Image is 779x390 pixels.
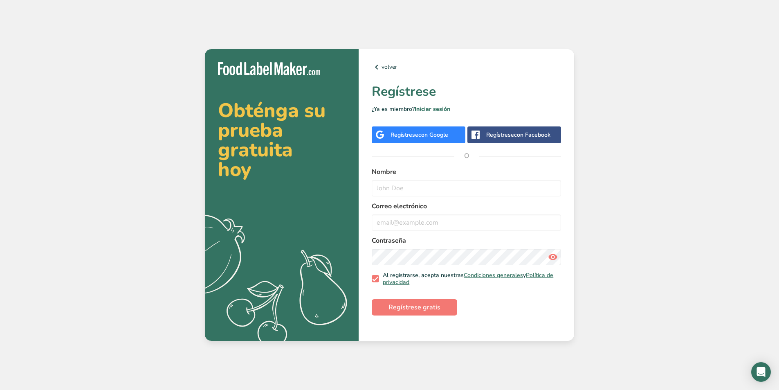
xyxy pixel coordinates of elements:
h2: Obténga su prueba gratuita hoy [218,101,346,179]
span: O [454,144,479,168]
span: con Facebook [514,131,550,139]
a: Condiciones generales [464,271,523,279]
div: Regístrese [486,131,550,139]
span: Al registrarse, acepta nuestras y [379,272,558,286]
a: volver [372,62,561,72]
a: Política de privacidad [383,271,553,286]
a: Iniciar sesión [415,105,450,113]
p: ¿Ya es miembro? [372,105,561,113]
img: Food Label Maker [218,62,320,76]
input: email@example.com [372,214,561,231]
label: Correo electrónico [372,201,561,211]
h1: Regístrese [372,82,561,101]
label: Contraseña [372,236,561,246]
div: Open Intercom Messenger [751,362,771,382]
label: Nombre [372,167,561,177]
button: Regístrese gratis [372,299,457,316]
input: John Doe [372,180,561,196]
span: con Google [418,131,448,139]
div: Regístrese [391,131,448,139]
span: Regístrese gratis [388,302,440,312]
